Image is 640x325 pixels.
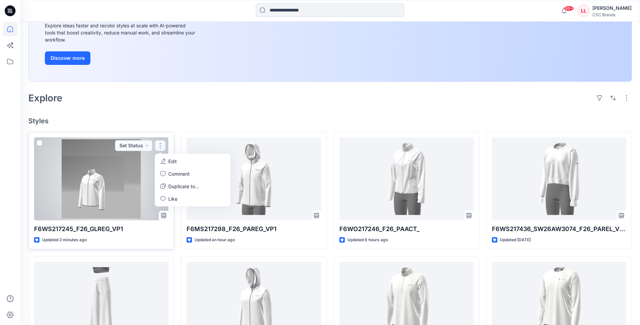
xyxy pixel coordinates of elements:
[168,195,177,202] p: Like
[187,137,321,220] a: F6MS217298_F26_PAREG_VP1
[347,236,388,244] p: Updated 6 hours ago
[339,137,474,220] a: F6WO217246_F26_PAACT_
[492,137,626,220] a: F6WS217436_SW26AW3074_F26_PAREL_VFA
[34,137,168,220] a: F6WS217245_F26_GLREG_VP1
[45,51,197,65] a: Discover more
[168,170,190,177] p: Comment
[592,4,632,12] div: [PERSON_NAME]
[339,224,474,234] p: F6WO217246_F26_PAACT_
[42,236,87,244] p: Updated 2 minutes ago
[564,6,574,11] span: 99+
[492,224,626,234] p: F6WS217436_SW26AW3074_F26_PAREL_VFA
[28,93,62,103] h2: Explore
[168,183,199,190] p: Duplicate to...
[187,224,321,234] p: F6MS217298_F26_PAREG_VP1
[500,236,531,244] p: Updated [DATE]
[156,155,229,168] a: Edit
[28,117,632,125] h4: Styles
[34,224,168,234] p: F6WS217245_F26_GLREG_VP1
[578,5,590,17] div: LL
[168,158,177,165] p: Edit
[195,236,235,244] p: Updated an hour ago
[45,51,90,65] button: Discover more
[45,22,197,43] div: Explore ideas faster and recolor styles at scale with AI-powered tools that boost creativity, red...
[592,12,632,17] div: CSC Brands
